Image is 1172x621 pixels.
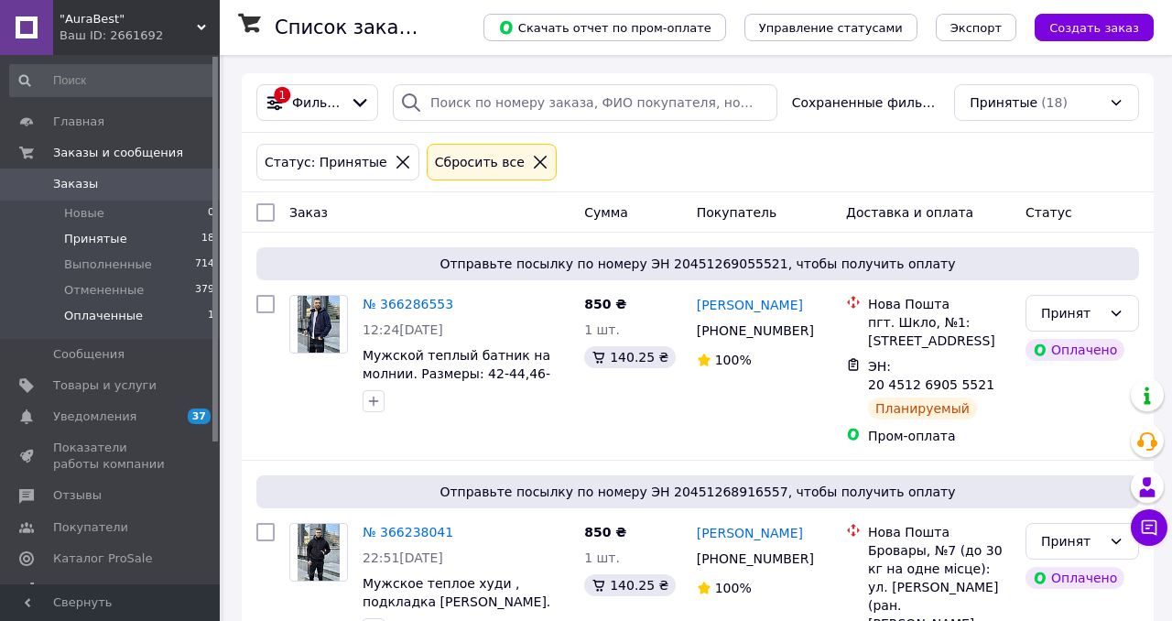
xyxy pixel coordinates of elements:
a: Мужской теплый батник на молнии. Размеры: 42-44,46-48, 50-52, 54-56; [PERSON_NAME], 50/52 [363,348,550,418]
span: 1 шт. [584,550,620,565]
img: Фото товару [298,524,341,581]
span: 18 [201,231,214,247]
div: Оплачено [1025,339,1124,361]
div: Планируемый [868,398,977,419]
span: Каталог ProSale [53,550,152,567]
a: Создать заказ [1016,19,1154,34]
a: Фото товару [289,295,348,354]
button: Создать заказ [1035,14,1154,41]
div: Оплачено [1025,567,1124,589]
span: 850 ₴ [584,525,626,539]
span: 37 [188,409,211,424]
input: Поиск по номеру заказа, ФИО покупателя, номеру телефона, Email, номеру накладной [393,84,777,121]
span: 1 [208,308,214,324]
div: Ваш ID: 2661692 [60,27,220,44]
div: Принят [1041,303,1101,323]
div: Сбросить все [431,152,528,172]
h1: Список заказов [275,16,432,38]
span: Сообщения [53,346,125,363]
div: Пром-оплата [868,427,1011,445]
span: Отправьте посылку по номеру ЭН 20451268916557, чтобы получить оплату [264,483,1132,501]
span: Заказы и сообщения [53,145,183,161]
span: Показатели работы компании [53,440,169,473]
span: "AuraBest" [60,11,197,27]
span: 12:24[DATE] [363,322,443,337]
button: Скачать отчет по пром-оплате [483,14,726,41]
span: Сумма [584,205,628,220]
span: Создать заказ [1049,21,1139,35]
span: Скачать отчет по пром-оплате [498,19,711,36]
span: 22:51[DATE] [363,550,443,565]
a: Фото товару [289,523,348,582]
span: [PHONE_NUMBER] [697,323,814,338]
span: Новые [64,205,104,222]
span: Выполненные [64,256,152,273]
span: Заказы [53,176,98,192]
span: 714 [195,256,214,273]
span: 850 ₴ [584,297,626,311]
a: [PERSON_NAME] [697,524,803,542]
span: Аналитика [53,582,121,598]
span: Управление статусами [759,21,903,35]
span: 379 [195,282,214,299]
span: 1 шт. [584,322,620,337]
span: Сохраненные фильтры: [792,93,940,112]
div: пгт. Шкло, №1: [STREET_ADDRESS] [868,313,1011,350]
div: 140.25 ₴ [584,346,676,368]
span: Доставка и оплата [846,205,973,220]
button: Чат с покупателем [1131,509,1167,546]
span: Покупатели [53,519,128,536]
span: 0 [208,205,214,222]
span: Экспорт [950,21,1002,35]
div: Принят [1041,531,1101,551]
button: Экспорт [936,14,1016,41]
span: Отзывы [53,487,102,504]
input: Поиск [9,64,216,97]
span: Отправьте посылку по номеру ЭН 20451269055521, чтобы получить оплату [264,255,1132,273]
a: № 366238041 [363,525,453,539]
span: ЭН: 20 4512 6905 5521 [868,359,994,392]
div: 140.25 ₴ [584,574,676,596]
button: Управление статусами [744,14,917,41]
div: Нова Пошта [868,295,1011,313]
span: Оплаченные [64,308,143,324]
img: Фото товару [298,296,341,353]
span: Покупатель [697,205,777,220]
a: [PERSON_NAME] [697,296,803,314]
span: Уведомления [53,409,136,425]
span: Главная [53,114,104,130]
span: Принятые [64,231,127,247]
span: Статус [1025,205,1072,220]
div: Нова Пошта [868,523,1011,541]
span: 100% [715,353,752,367]
span: (18) [1041,95,1068,110]
a: № 366286553 [363,297,453,311]
div: Статус: Принятые [261,152,391,172]
span: 100% [715,581,752,595]
span: Фильтры [292,93,342,112]
span: Отмененные [64,282,144,299]
span: Принятые [970,93,1037,112]
span: [PHONE_NUMBER] [697,551,814,566]
span: Заказ [289,205,328,220]
span: Товары и услуги [53,377,157,394]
